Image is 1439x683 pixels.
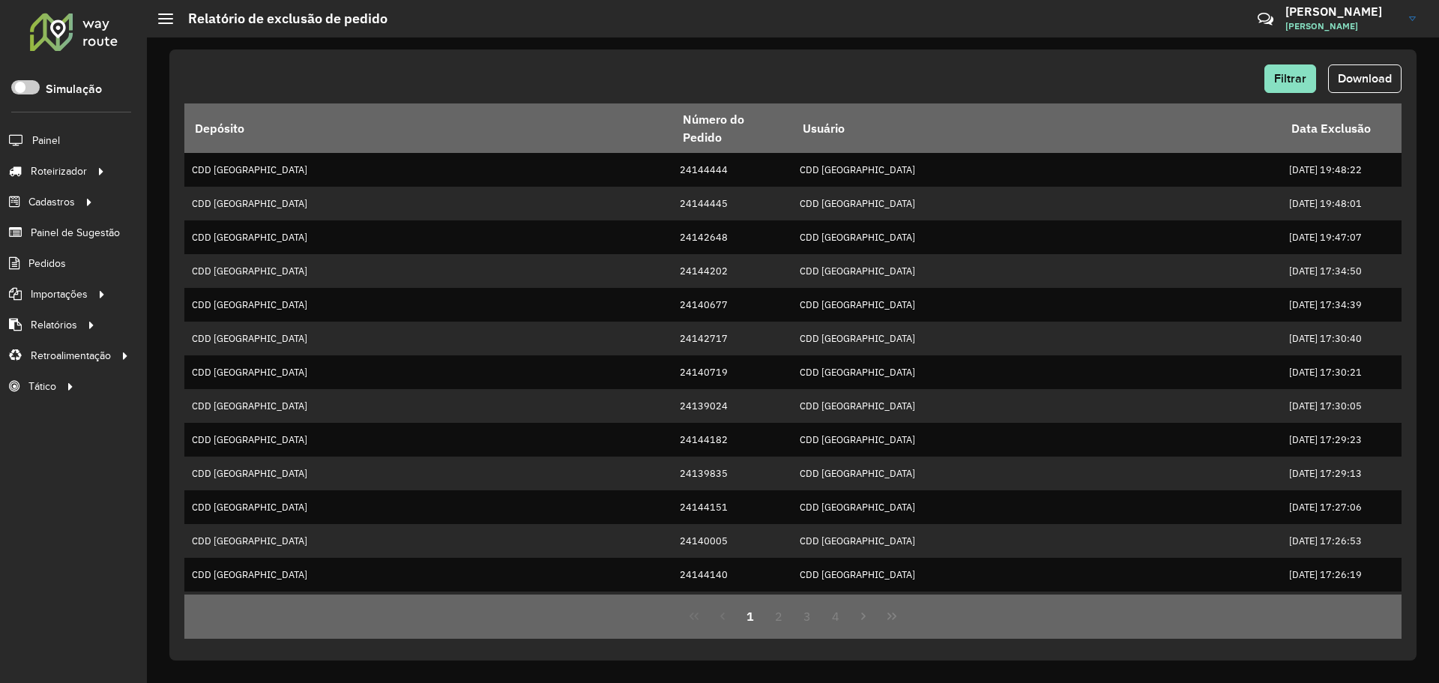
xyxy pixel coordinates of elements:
[764,602,793,631] button: 2
[1282,524,1402,558] td: [DATE] 17:26:53
[28,256,66,271] span: Pedidos
[184,457,672,490] td: CDD [GEOGRAPHIC_DATA]
[792,153,1282,187] td: CDD [GEOGRAPHIC_DATA]
[672,153,792,187] td: 24144444
[672,490,792,524] td: 24144151
[672,322,792,355] td: 24142717
[1282,322,1402,355] td: [DATE] 17:30:40
[792,558,1282,592] td: CDD [GEOGRAPHIC_DATA]
[184,103,672,153] th: Depósito
[792,457,1282,490] td: CDD [GEOGRAPHIC_DATA]
[31,317,77,333] span: Relatórios
[1282,592,1402,625] td: [DATE] 17:26:10
[184,355,672,389] td: CDD [GEOGRAPHIC_DATA]
[1282,490,1402,524] td: [DATE] 17:27:06
[672,423,792,457] td: 24144182
[1328,64,1402,93] button: Download
[1285,4,1398,19] h3: [PERSON_NAME]
[737,602,765,631] button: 1
[184,322,672,355] td: CDD [GEOGRAPHIC_DATA]
[184,490,672,524] td: CDD [GEOGRAPHIC_DATA]
[792,254,1282,288] td: CDD [GEOGRAPHIC_DATA]
[31,286,88,302] span: Importações
[184,423,672,457] td: CDD [GEOGRAPHIC_DATA]
[672,254,792,288] td: 24144202
[1282,389,1402,423] td: [DATE] 17:30:05
[672,558,792,592] td: 24144140
[1282,457,1402,490] td: [DATE] 17:29:13
[31,225,120,241] span: Painel de Sugestão
[849,602,878,631] button: Next Page
[792,592,1282,625] td: CDD [GEOGRAPHIC_DATA]
[184,220,672,254] td: CDD [GEOGRAPHIC_DATA]
[1264,64,1316,93] button: Filtrar
[1285,19,1398,33] span: [PERSON_NAME]
[821,602,850,631] button: 4
[184,187,672,220] td: CDD [GEOGRAPHIC_DATA]
[792,103,1282,153] th: Usuário
[31,163,87,179] span: Roteirizador
[792,389,1282,423] td: CDD [GEOGRAPHIC_DATA]
[184,254,672,288] td: CDD [GEOGRAPHIC_DATA]
[672,592,792,625] td: 24137642
[792,187,1282,220] td: CDD [GEOGRAPHIC_DATA]
[672,457,792,490] td: 24139835
[28,379,56,394] span: Tático
[1282,558,1402,592] td: [DATE] 17:26:19
[184,288,672,322] td: CDD [GEOGRAPHIC_DATA]
[672,355,792,389] td: 24140719
[31,348,111,364] span: Retroalimentação
[1282,423,1402,457] td: [DATE] 17:29:23
[672,524,792,558] td: 24140005
[793,602,821,631] button: 3
[46,80,102,98] label: Simulação
[792,288,1282,322] td: CDD [GEOGRAPHIC_DATA]
[792,490,1282,524] td: CDD [GEOGRAPHIC_DATA]
[32,133,60,148] span: Painel
[792,524,1282,558] td: CDD [GEOGRAPHIC_DATA]
[672,187,792,220] td: 24144445
[792,322,1282,355] td: CDD [GEOGRAPHIC_DATA]
[1282,220,1402,254] td: [DATE] 19:47:07
[184,592,672,625] td: CDD [GEOGRAPHIC_DATA]
[672,389,792,423] td: 24139024
[672,288,792,322] td: 24140677
[1282,103,1402,153] th: Data Exclusão
[1282,254,1402,288] td: [DATE] 17:34:50
[878,602,906,631] button: Last Page
[1274,72,1306,85] span: Filtrar
[173,10,387,27] h2: Relatório de exclusão de pedido
[672,103,792,153] th: Número do Pedido
[184,558,672,592] td: CDD [GEOGRAPHIC_DATA]
[184,389,672,423] td: CDD [GEOGRAPHIC_DATA]
[184,524,672,558] td: CDD [GEOGRAPHIC_DATA]
[672,220,792,254] td: 24142648
[1282,187,1402,220] td: [DATE] 19:48:01
[792,423,1282,457] td: CDD [GEOGRAPHIC_DATA]
[28,194,75,210] span: Cadastros
[1282,355,1402,389] td: [DATE] 17:30:21
[1249,3,1282,35] a: Contato Rápido
[792,355,1282,389] td: CDD [GEOGRAPHIC_DATA]
[1282,288,1402,322] td: [DATE] 17:34:39
[1338,72,1392,85] span: Download
[184,153,672,187] td: CDD [GEOGRAPHIC_DATA]
[792,220,1282,254] td: CDD [GEOGRAPHIC_DATA]
[1282,153,1402,187] td: [DATE] 19:48:22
